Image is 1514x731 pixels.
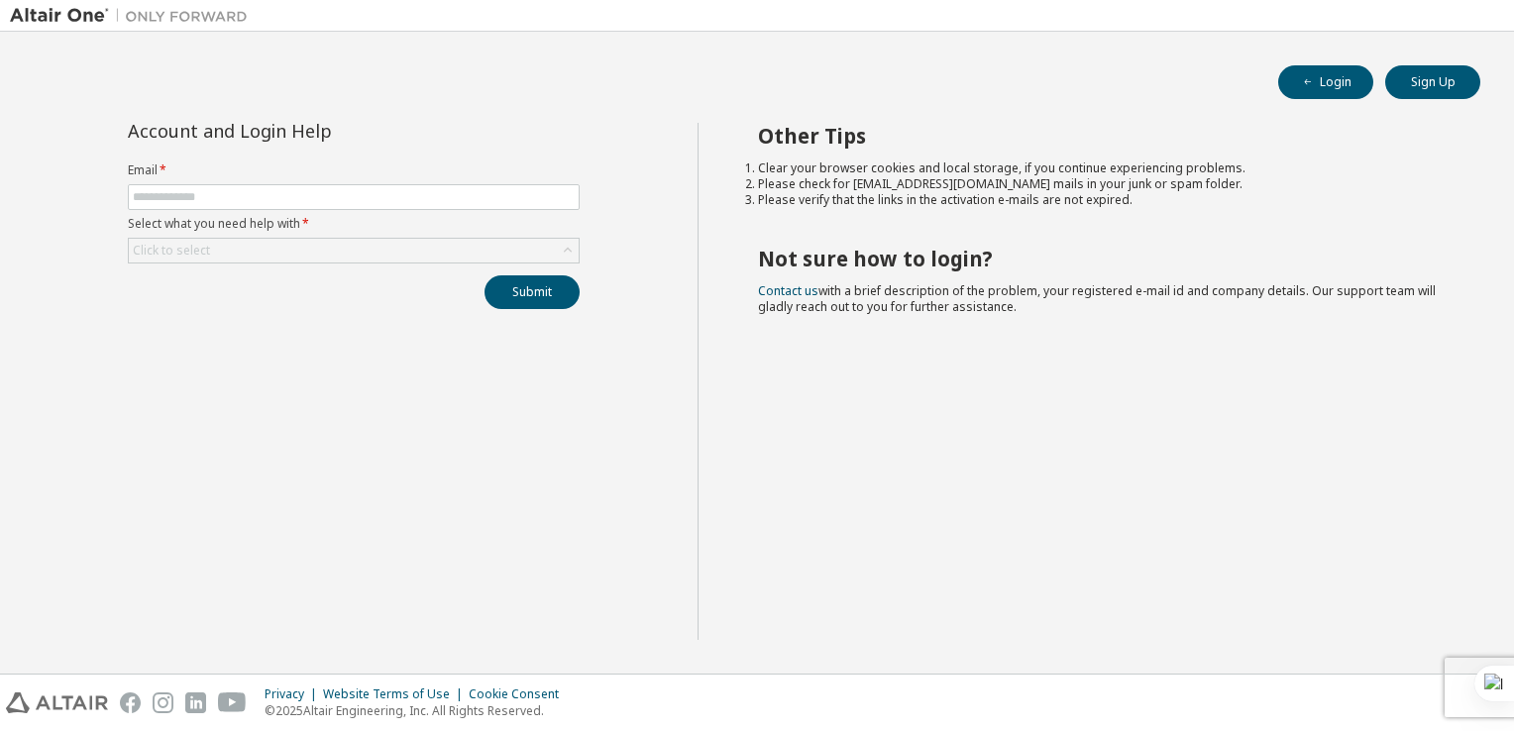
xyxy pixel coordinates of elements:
img: Altair One [10,6,258,26]
li: Please check for [EMAIL_ADDRESS][DOMAIN_NAME] mails in your junk or spam folder. [758,176,1446,192]
button: Submit [485,275,580,309]
label: Email [128,162,580,178]
div: Cookie Consent [469,686,571,702]
img: linkedin.svg [185,692,206,713]
div: Privacy [265,686,323,702]
img: youtube.svg [218,692,247,713]
label: Select what you need help with [128,216,580,232]
div: Click to select [133,243,210,259]
div: Website Terms of Use [323,686,469,702]
button: Sign Up [1385,65,1480,99]
p: © 2025 Altair Engineering, Inc. All Rights Reserved. [265,702,571,719]
button: Login [1278,65,1373,99]
img: facebook.svg [120,692,141,713]
li: Please verify that the links in the activation e-mails are not expired. [758,192,1446,208]
img: instagram.svg [153,692,173,713]
img: altair_logo.svg [6,692,108,713]
div: Click to select [129,239,579,262]
div: Account and Login Help [128,123,489,139]
a: Contact us [758,282,818,299]
li: Clear your browser cookies and local storage, if you continue experiencing problems. [758,160,1446,176]
h2: Not sure how to login? [758,246,1446,271]
span: with a brief description of the problem, your registered e-mail id and company details. Our suppo... [758,282,1436,315]
h2: Other Tips [758,123,1446,149]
